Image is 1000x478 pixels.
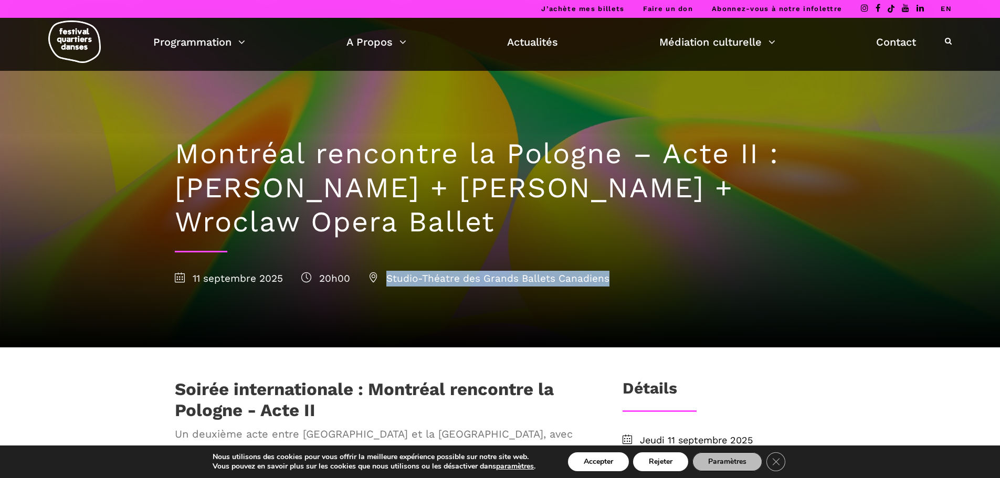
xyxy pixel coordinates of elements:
button: Paramètres [692,452,762,471]
a: Programmation [153,33,245,51]
span: Jeudi 11 septembre 2025 [640,433,826,448]
button: Accepter [568,452,629,471]
button: Close GDPR Cookie Banner [766,452,785,471]
span: 20h00 [301,272,350,284]
a: Actualités [507,33,558,51]
button: Rejeter [633,452,688,471]
span: 11 septembre 2025 [175,272,283,284]
h3: Détails [623,379,677,405]
a: J’achète mes billets [541,5,624,13]
a: EN [941,5,952,13]
p: Vous pouvez en savoir plus sur les cookies que nous utilisons ou les désactiver dans . [213,462,535,471]
button: paramètres [496,462,534,471]
span: Un deuxième acte entre [GEOGRAPHIC_DATA] et la [GEOGRAPHIC_DATA], avec les écritures contemporain... [175,426,588,476]
a: Abonnez-vous à notre infolettre [712,5,842,13]
a: Contact [876,33,916,51]
span: Studio-Théatre des Grands Ballets Canadiens [369,272,609,284]
img: logo-fqd-med [48,20,101,63]
a: A Propos [346,33,406,51]
h1: Soirée internationale : Montréal rencontre la Pologne - Acte II [175,379,588,420]
h1: Montréal rencontre la Pologne – Acte II : [PERSON_NAME] + [PERSON_NAME] + Wroclaw Opera Ballet [175,137,826,239]
a: Faire un don [643,5,693,13]
p: Nous utilisons des cookies pour vous offrir la meilleure expérience possible sur notre site web. [213,452,535,462]
a: Médiation culturelle [659,33,775,51]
